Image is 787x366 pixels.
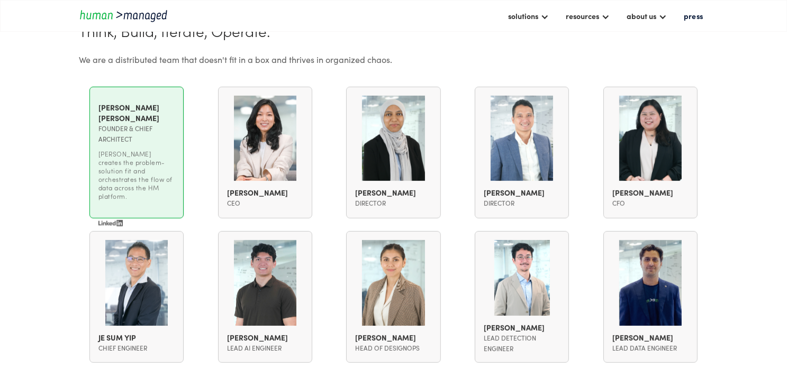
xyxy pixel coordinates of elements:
[484,322,560,333] div: [PERSON_NAME]
[612,332,689,343] div: [PERSON_NAME]
[508,10,538,22] div: solutions
[355,187,431,198] div: [PERSON_NAME]
[627,10,656,22] div: about us
[98,96,175,237] a: [PERSON_NAME] [PERSON_NAME]Founder & Chief Architect[PERSON_NAME] creates the problem-solution fi...
[98,123,175,144] div: Founder & Chief Architect
[98,220,123,226] img: LinkedIn
[79,8,174,23] a: home
[612,198,689,208] div: CFO
[227,332,303,343] div: [PERSON_NAME]
[98,343,175,353] div: Chief Engineer
[503,7,554,25] div: solutions
[227,343,303,353] div: Lead AI Engineer
[98,332,175,343] div: Je Sum Yip
[484,333,560,354] div: lead detection engineer
[560,7,615,25] div: resources
[227,198,303,208] div: CEO
[612,187,689,198] div: [PERSON_NAME]
[355,343,431,353] div: Head of designops
[355,198,431,208] div: director
[621,7,672,25] div: about us
[79,21,709,40] div: Think, Build, Iterate, Operate.
[612,343,689,353] div: lead data engineer
[98,102,175,123] div: [PERSON_NAME] [PERSON_NAME]
[484,187,560,198] div: [PERSON_NAME]
[79,53,709,66] div: We are a distributed team that doesn't fit in a box and thrives in organized chaos.
[566,10,599,22] div: resources
[484,198,560,208] div: Director
[227,187,303,198] div: [PERSON_NAME]
[355,332,431,343] div: [PERSON_NAME]
[679,7,708,25] a: press
[98,150,175,200] p: [PERSON_NAME] creates the problem-solution fit and orchestrates the flow of data across the HM pl...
